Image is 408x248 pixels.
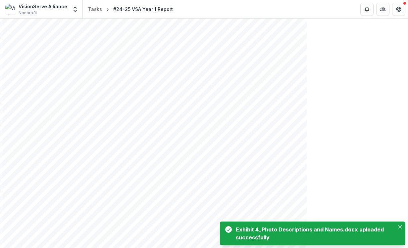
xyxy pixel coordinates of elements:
[88,6,102,13] div: Tasks
[5,4,16,15] img: VisionServe Alliance
[113,6,173,13] div: #24-25 VSA Year 1 Report
[85,4,105,14] a: Tasks
[19,3,67,10] div: VisionServe Alliance
[85,4,176,14] nav: breadcrumb
[392,3,405,16] button: Get Help
[396,223,404,231] button: Close
[217,219,408,248] div: Notifications-bottom-right
[236,226,392,241] div: Exhibit 4_Photo Descriptions and Names.docx uploaded successfully
[71,3,80,16] button: Open entity switcher
[376,3,389,16] button: Partners
[360,3,374,16] button: Notifications
[19,10,37,16] span: Nonprofit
